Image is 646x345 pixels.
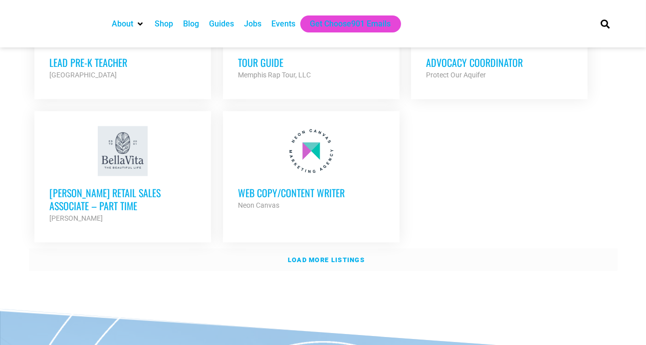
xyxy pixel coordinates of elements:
[238,71,311,79] strong: Memphis Rap Tour, LLC
[310,18,391,30] a: Get Choose901 Emails
[29,249,618,272] a: Load more listings
[183,18,199,30] a: Blog
[426,71,486,79] strong: Protect Our Aquifer
[238,56,385,69] h3: Tour Guide
[597,15,614,32] div: Search
[49,71,117,79] strong: [GEOGRAPHIC_DATA]
[244,18,261,30] a: Jobs
[223,111,400,226] a: Web Copy/Content Writer Neon Canvas
[34,111,211,239] a: [PERSON_NAME] Retail Sales Associate – Part Time [PERSON_NAME]
[271,18,295,30] a: Events
[238,186,385,199] h3: Web Copy/Content Writer
[155,18,173,30] a: Shop
[49,56,196,69] h3: Lead Pre-K Teacher
[107,15,150,32] div: About
[426,56,573,69] h3: Advocacy Coordinator
[112,18,133,30] a: About
[209,18,234,30] a: Guides
[49,186,196,212] h3: [PERSON_NAME] Retail Sales Associate – Part Time
[107,15,584,32] nav: Main nav
[49,214,103,222] strong: [PERSON_NAME]
[238,201,279,209] strong: Neon Canvas
[288,256,365,264] strong: Load more listings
